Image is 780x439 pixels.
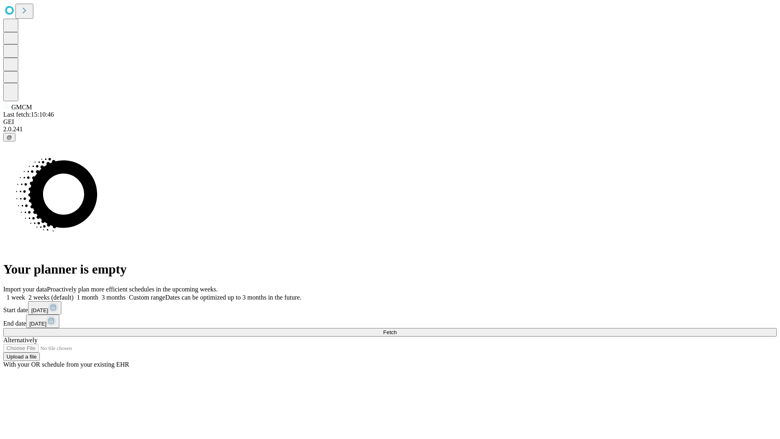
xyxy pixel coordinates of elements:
[3,337,37,343] span: Alternatively
[165,294,301,301] span: Dates can be optimized up to 3 months in the future.
[3,286,47,293] span: Import your data
[3,126,777,133] div: 2.0.241
[3,315,777,328] div: End date
[3,262,777,277] h1: Your planner is empty
[3,118,777,126] div: GEI
[28,294,74,301] span: 2 weeks (default)
[28,301,61,315] button: [DATE]
[383,329,396,335] span: Fetch
[6,294,25,301] span: 1 week
[31,307,48,313] span: [DATE]
[3,361,129,368] span: With your OR schedule from your existing EHR
[3,111,54,118] span: Last fetch: 15:10:46
[3,352,40,361] button: Upload a file
[11,104,32,111] span: GMCM
[6,134,12,140] span: @
[102,294,126,301] span: 3 months
[3,133,15,141] button: @
[26,315,59,328] button: [DATE]
[3,301,777,315] div: Start date
[29,321,46,327] span: [DATE]
[129,294,165,301] span: Custom range
[47,286,218,293] span: Proactively plan more efficient schedules in the upcoming weeks.
[77,294,98,301] span: 1 month
[3,328,777,337] button: Fetch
